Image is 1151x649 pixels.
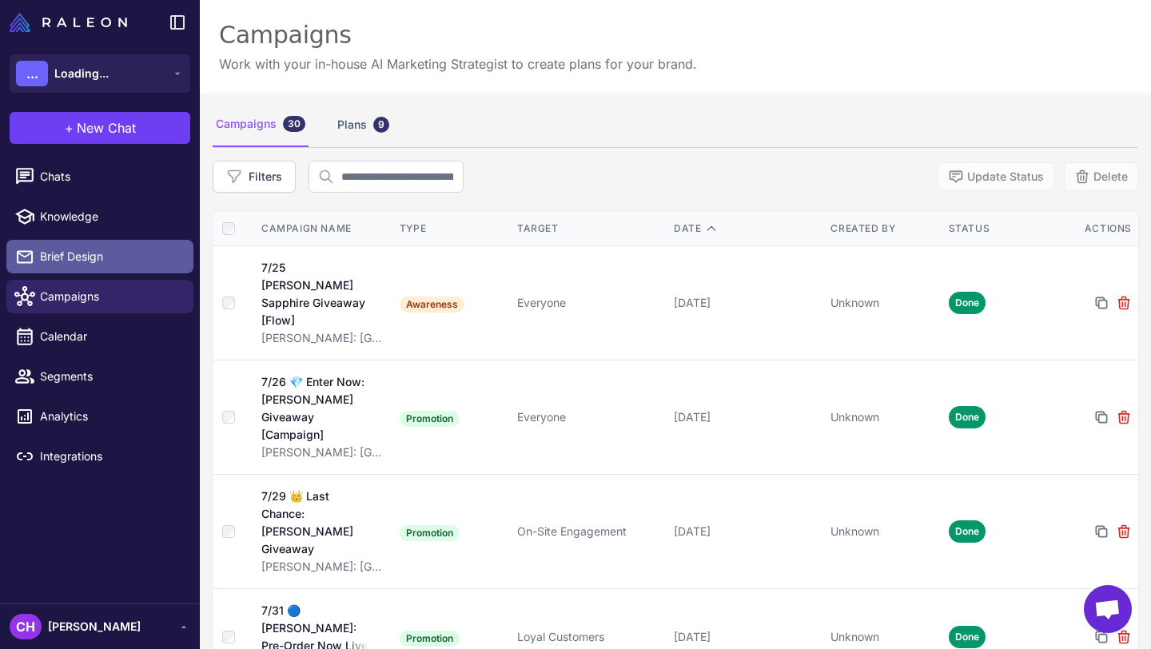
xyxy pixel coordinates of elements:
span: Done [949,626,986,648]
a: Calendar [6,320,193,353]
div: [DATE] [674,408,818,426]
div: On-Site Engagement [517,523,661,540]
div: Status [949,221,1053,236]
span: Chats [40,168,181,185]
p: Work with your in-house AI Marketing Strategist to create plans for your brand. [219,54,697,74]
img: Raleon Logo [10,13,127,32]
a: Campaigns [6,280,193,313]
div: [PERSON_NAME]: [GEOGRAPHIC_DATA]-Inspired Launch [261,329,384,347]
span: Integrations [40,448,181,465]
th: Actions [1060,212,1138,246]
div: Plans [334,102,392,147]
div: Loyal Customers [517,628,661,646]
div: Unknown [830,523,935,540]
a: Analytics [6,400,193,433]
span: Segments [40,368,181,385]
div: Unknown [830,628,935,646]
div: Created By [830,221,935,236]
div: Campaigns [219,19,697,51]
div: 7/26 💎 Enter Now: [PERSON_NAME] Giveaway [Campaign] [261,373,376,444]
a: Brief Design [6,240,193,273]
div: Campaigns [213,102,309,147]
span: Promotion [400,525,460,541]
a: Segments [6,360,193,393]
a: Chats [6,160,193,193]
button: Delete [1064,162,1138,191]
div: Unknown [830,294,935,312]
div: Everyone [517,408,661,426]
div: Everyone [517,294,661,312]
div: 7/29 👑 Last Chance: [PERSON_NAME] Giveaway [261,488,375,558]
span: Promotion [400,631,460,647]
a: Integrations [6,440,193,473]
button: +New Chat [10,112,190,144]
a: Knowledge [6,200,193,233]
div: Target [517,221,661,236]
div: 30 [283,116,305,132]
button: Filters [213,161,296,193]
span: Loading... [54,65,109,82]
span: New Chat [77,118,136,137]
button: Update Status [938,162,1054,191]
span: Done [949,292,986,314]
span: Brief Design [40,248,181,265]
a: Open chat [1084,585,1132,633]
div: Date [674,221,818,236]
div: [DATE] [674,294,818,312]
div: [PERSON_NAME]: [GEOGRAPHIC_DATA]-Inspired Launch [261,558,384,575]
div: Unknown [830,408,935,426]
a: Raleon Logo [10,13,133,32]
div: [PERSON_NAME]: [GEOGRAPHIC_DATA]-Inspired Launch [261,444,384,461]
div: 9 [373,117,389,133]
span: Promotion [400,411,460,427]
div: ... [16,61,48,86]
button: ...Loading... [10,54,190,93]
span: Calendar [40,328,181,345]
div: [DATE] [674,628,818,646]
span: Done [949,406,986,428]
span: Done [949,520,986,543]
div: Type [400,221,504,236]
div: 7/25 [PERSON_NAME] Sapphire Giveaway [Flow] [261,259,375,329]
span: + [65,118,74,137]
div: [DATE] [674,523,818,540]
span: Awareness [400,297,464,313]
span: Campaigns [40,288,181,305]
span: Knowledge [40,208,181,225]
span: Analytics [40,408,181,425]
span: [PERSON_NAME] [48,618,141,635]
div: CH [10,614,42,639]
div: Campaign Name [261,221,384,236]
